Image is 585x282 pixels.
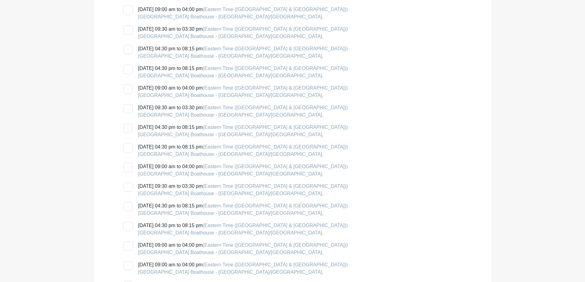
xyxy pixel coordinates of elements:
span: (Eastern Time ([GEOGRAPHIC_DATA] & [GEOGRAPHIC_DATA])) [203,203,348,208]
div: [DATE] 04:30 pm to 08:15 pm [138,143,348,158]
span: (Eastern Time ([GEOGRAPHIC_DATA] & [GEOGRAPHIC_DATA])) [203,242,348,248]
div: [DATE] 09:30 am to 03:30 pm [138,104,348,119]
div: [GEOGRAPHIC_DATA] Boathouse - [GEOGRAPHIC_DATA]/[GEOGRAPHIC_DATA], [138,210,348,217]
div: [DATE] 04:30 pm to 08:15 pm [138,222,348,237]
span: (Eastern Time ([GEOGRAPHIC_DATA] & [GEOGRAPHIC_DATA])) [203,66,348,71]
div: [DATE] 09:00 am to 04:00 pm [138,241,348,256]
span: (Eastern Time ([GEOGRAPHIC_DATA] & [GEOGRAPHIC_DATA])) [203,85,348,91]
div: [DATE] 09:00 am to 04:00 pm [138,163,348,178]
span: (Eastern Time ([GEOGRAPHIC_DATA] & [GEOGRAPHIC_DATA])) [203,105,348,110]
span: (Eastern Time ([GEOGRAPHIC_DATA] & [GEOGRAPHIC_DATA])) [203,7,348,12]
div: [GEOGRAPHIC_DATA] Boathouse - [GEOGRAPHIC_DATA]/[GEOGRAPHIC_DATA], [138,131,348,138]
div: [GEOGRAPHIC_DATA] Boathouse - [GEOGRAPHIC_DATA]/[GEOGRAPHIC_DATA], [138,249,348,256]
span: (Eastern Time ([GEOGRAPHIC_DATA] & [GEOGRAPHIC_DATA])) [203,144,348,149]
div: [GEOGRAPHIC_DATA] Boathouse - [GEOGRAPHIC_DATA]/[GEOGRAPHIC_DATA], [138,170,348,178]
div: [DATE] 09:00 am to 04:00 pm [138,6,348,21]
span: (Eastern Time ([GEOGRAPHIC_DATA] & [GEOGRAPHIC_DATA])) [203,183,348,189]
span: (Eastern Time ([GEOGRAPHIC_DATA] & [GEOGRAPHIC_DATA])) [203,262,348,267]
div: [DATE] 04:30 pm to 08:15 pm [138,202,348,217]
span: (Eastern Time ([GEOGRAPHIC_DATA] & [GEOGRAPHIC_DATA])) [203,125,348,130]
div: [GEOGRAPHIC_DATA] Boathouse - [GEOGRAPHIC_DATA]/[GEOGRAPHIC_DATA], [138,268,348,276]
div: [DATE] 09:00 am to 04:00 pm [138,261,348,276]
div: [DATE] 04:30 pm to 08:15 pm [138,65,348,79]
div: [GEOGRAPHIC_DATA] Boathouse - [GEOGRAPHIC_DATA]/[GEOGRAPHIC_DATA], [138,52,348,60]
div: [DATE] 04:30 pm to 08:15 pm [138,45,348,60]
div: [GEOGRAPHIC_DATA] Boathouse - [GEOGRAPHIC_DATA]/[GEOGRAPHIC_DATA], [138,13,348,21]
div: [DATE] 04:30 pm to 08:15 pm [138,124,348,138]
span: (Eastern Time ([GEOGRAPHIC_DATA] & [GEOGRAPHIC_DATA])) [203,26,348,32]
div: [GEOGRAPHIC_DATA] Boathouse - [GEOGRAPHIC_DATA]/[GEOGRAPHIC_DATA], [138,190,348,197]
span: (Eastern Time ([GEOGRAPHIC_DATA] & [GEOGRAPHIC_DATA])) [203,46,348,51]
div: [GEOGRAPHIC_DATA] Boathouse - [GEOGRAPHIC_DATA]/[GEOGRAPHIC_DATA], [138,92,348,99]
div: [DATE] 09:00 am to 04:00 pm [138,84,348,99]
div: [GEOGRAPHIC_DATA] Boathouse - [GEOGRAPHIC_DATA]/[GEOGRAPHIC_DATA], [138,229,348,237]
div: [DATE] 09:30 am to 03:30 pm [138,183,348,197]
span: (Eastern Time ([GEOGRAPHIC_DATA] & [GEOGRAPHIC_DATA])) [203,164,348,169]
span: (Eastern Time ([GEOGRAPHIC_DATA] & [GEOGRAPHIC_DATA])) [203,223,348,228]
div: [DATE] 09:30 am to 03:30 pm [138,25,348,40]
div: [GEOGRAPHIC_DATA] Boathouse - [GEOGRAPHIC_DATA]/[GEOGRAPHIC_DATA], [138,111,348,119]
div: [GEOGRAPHIC_DATA] Boathouse - [GEOGRAPHIC_DATA]/[GEOGRAPHIC_DATA], [138,72,348,79]
div: [GEOGRAPHIC_DATA] Boathouse - [GEOGRAPHIC_DATA]/[GEOGRAPHIC_DATA], [138,33,348,40]
div: [GEOGRAPHIC_DATA] Boathouse - [GEOGRAPHIC_DATA]/[GEOGRAPHIC_DATA], [138,151,348,158]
